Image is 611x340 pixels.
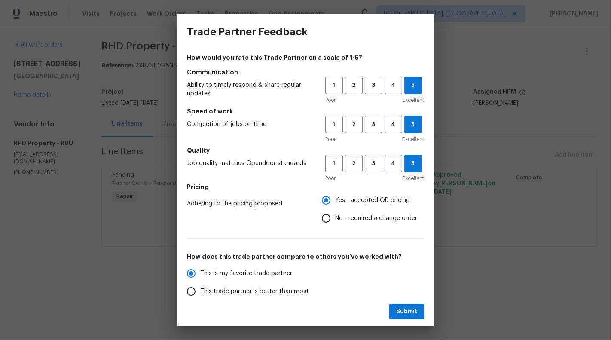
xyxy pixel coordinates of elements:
button: 5 [404,116,422,133]
span: 1 [326,159,342,168]
span: 1 [326,119,342,129]
span: 2 [346,159,362,168]
span: 5 [405,80,422,90]
span: This trade partner is better than most [200,287,309,296]
span: 4 [385,119,401,129]
span: 3 [366,159,382,168]
span: 2 [346,119,362,129]
span: 1 [326,80,342,90]
button: 1 [325,155,343,172]
span: Excellent [402,174,424,183]
button: 1 [325,116,343,133]
button: 2 [345,116,363,133]
span: Ability to timely respond & share regular updates [187,81,312,98]
span: Adhering to the pricing proposed [187,199,308,208]
button: 3 [365,155,382,172]
button: 1 [325,77,343,94]
span: 5 [405,159,422,168]
h5: Communication [187,68,424,77]
span: Poor [325,174,336,183]
span: 4 [385,80,401,90]
h5: Speed of work [187,107,424,116]
div: Pricing [322,191,424,227]
h3: Trade Partner Feedback [187,26,308,38]
span: 4 [385,159,401,168]
span: 5 [405,119,422,129]
h4: How would you rate this Trade Partner on a scale of 1-5? [187,53,424,62]
span: Excellent [402,96,424,104]
h5: Quality [187,146,424,155]
button: 5 [404,155,422,172]
span: 3 [366,80,382,90]
span: Yes - accepted OD pricing [335,196,410,205]
button: 4 [385,77,402,94]
span: Job quality matches Opendoor standards [187,159,312,168]
span: Submit [396,306,417,317]
button: Submit [389,304,424,320]
button: 3 [365,116,382,133]
span: Poor [325,96,336,104]
h5: Pricing [187,183,424,191]
button: 2 [345,155,363,172]
span: 3 [366,119,382,129]
h5: How does this trade partner compare to others you’ve worked with? [187,252,424,261]
span: 2 [346,80,362,90]
span: Completion of jobs on time [187,120,312,129]
button: 3 [365,77,382,94]
button: 2 [345,77,363,94]
span: Poor [325,135,336,144]
span: This is my favorite trade partner [200,269,292,278]
button: 4 [385,116,402,133]
span: No - required a change order [335,214,417,223]
button: 4 [385,155,402,172]
span: Excellent [402,135,424,144]
button: 5 [404,77,422,94]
